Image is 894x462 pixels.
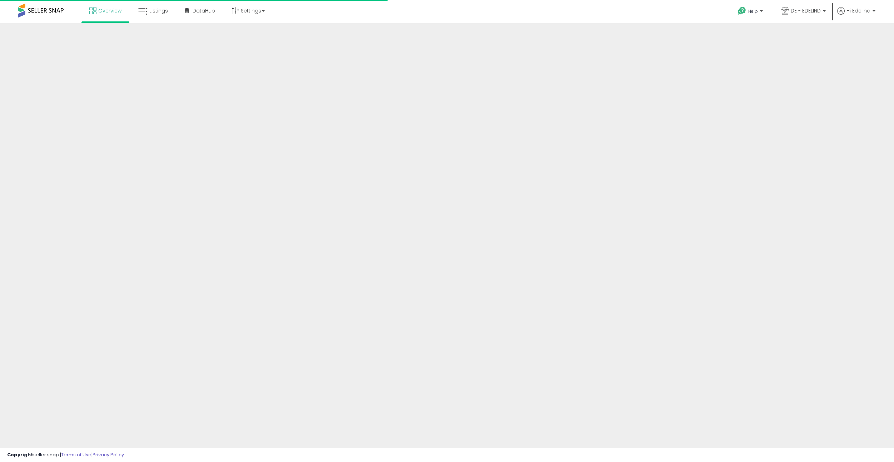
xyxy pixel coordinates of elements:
span: Hi Edelind [846,7,870,14]
span: Overview [98,7,121,14]
span: DE - EDELIND [791,7,821,14]
span: DataHub [193,7,215,14]
i: Get Help [737,6,746,15]
a: Hi Edelind [837,7,875,23]
span: Listings [149,7,168,14]
a: Help [732,1,770,23]
span: Help [748,8,758,14]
